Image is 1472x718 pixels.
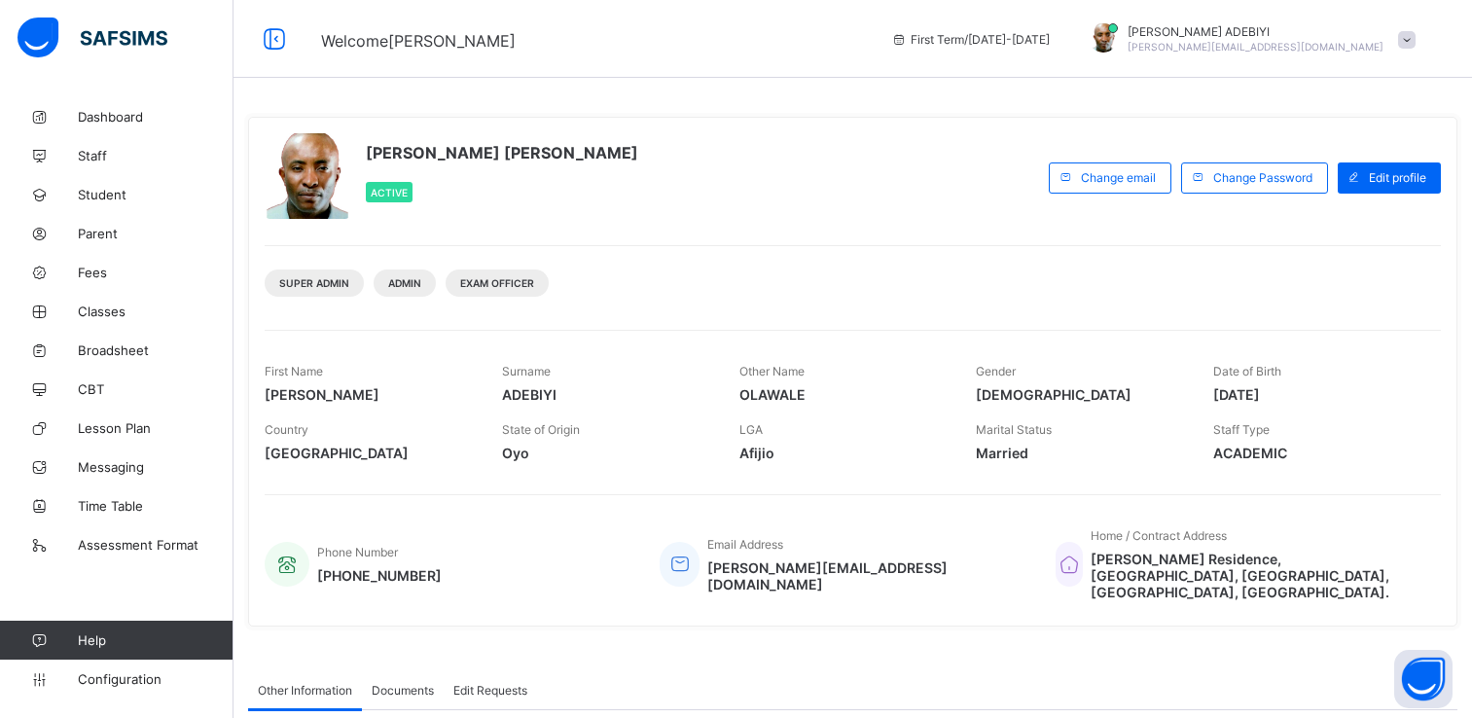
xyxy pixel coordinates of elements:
[78,632,233,648] span: Help
[78,226,233,241] span: Parent
[317,545,398,559] span: Phone Number
[279,277,349,289] span: Super Admin
[78,498,233,514] span: Time Table
[1091,528,1227,543] span: Home / Contract Address
[18,18,167,58] img: safsims
[78,381,233,397] span: CBT
[707,537,783,552] span: Email Address
[1128,41,1383,53] span: [PERSON_NAME][EMAIL_ADDRESS][DOMAIN_NAME]
[1213,422,1270,437] span: Staff Type
[388,277,421,289] span: Admin
[1213,170,1312,185] span: Change Password
[78,459,233,475] span: Messaging
[1394,650,1453,708] button: Open asap
[371,187,408,198] span: Active
[1213,364,1281,378] span: Date of Birth
[1091,551,1421,600] span: [PERSON_NAME] Residence, [GEOGRAPHIC_DATA], [GEOGRAPHIC_DATA], [GEOGRAPHIC_DATA], [GEOGRAPHIC_DATA].
[976,422,1052,437] span: Marital Status
[78,187,233,202] span: Student
[78,148,233,163] span: Staff
[366,143,638,162] span: [PERSON_NAME] [PERSON_NAME]
[976,364,1016,378] span: Gender
[707,559,1025,592] span: [PERSON_NAME][EMAIL_ADDRESS][DOMAIN_NAME]
[739,364,805,378] span: Other Name
[372,683,434,698] span: Documents
[739,445,948,461] span: Afijio
[317,567,442,584] span: [PHONE_NUMBER]
[1369,170,1426,185] span: Edit profile
[321,31,516,51] span: Welcome [PERSON_NAME]
[1069,23,1425,55] div: ALEXANDERADEBIYI
[1081,170,1156,185] span: Change email
[265,445,473,461] span: [GEOGRAPHIC_DATA]
[265,364,323,378] span: First Name
[78,265,233,280] span: Fees
[78,342,233,358] span: Broadsheet
[78,671,233,687] span: Configuration
[502,445,710,461] span: Oyo
[739,386,948,403] span: OLAWALE
[502,364,551,378] span: Surname
[1213,386,1421,403] span: [DATE]
[891,32,1050,47] span: session/term information
[976,386,1184,403] span: [DEMOGRAPHIC_DATA]
[78,537,233,553] span: Assessment Format
[502,386,710,403] span: ADEBIYI
[265,386,473,403] span: [PERSON_NAME]
[258,683,352,698] span: Other Information
[78,304,233,319] span: Classes
[739,422,763,437] span: LGA
[976,445,1184,461] span: Married
[1213,445,1421,461] span: ACADEMIC
[265,422,308,437] span: Country
[453,683,527,698] span: Edit Requests
[78,420,233,436] span: Lesson Plan
[502,422,580,437] span: State of Origin
[1128,24,1383,39] span: [PERSON_NAME] ADEBIYI
[460,277,534,289] span: Exam Officer
[78,109,233,125] span: Dashboard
